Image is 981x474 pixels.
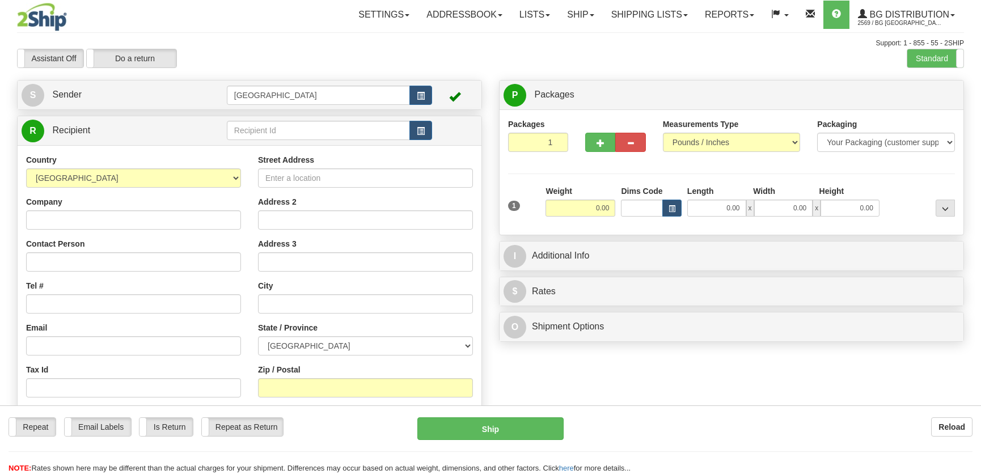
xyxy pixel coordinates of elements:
[931,417,972,437] button: Reload
[559,464,574,472] a: here
[546,185,572,197] label: Weight
[813,200,821,217] span: x
[817,118,857,130] label: Packaging
[52,90,82,99] span: Sender
[18,49,83,67] label: Assistant Off
[17,3,67,31] img: logo2569.jpg
[26,322,47,333] label: Email
[508,201,520,211] span: 1
[504,316,526,338] span: O
[938,422,965,431] b: Reload
[26,280,44,291] label: Tel #
[22,120,44,142] span: R
[621,185,662,197] label: Dims Code
[258,280,273,291] label: City
[867,10,949,19] span: BG Distribution
[696,1,763,29] a: Reports
[258,238,297,249] label: Address 3
[504,244,959,268] a: IAdditional Info
[849,1,963,29] a: BG Distribution 2569 / BG [GEOGRAPHIC_DATA] (PRINCIPAL)
[258,322,318,333] label: State / Province
[65,418,131,436] label: Email Labels
[22,83,227,107] a: S Sender
[22,119,204,142] a: R Recipient
[227,121,410,140] input: Recipient Id
[202,418,283,436] label: Repeat as Return
[350,1,418,29] a: Settings
[26,364,48,375] label: Tax Id
[534,90,574,99] span: Packages
[9,464,31,472] span: NOTE:
[753,185,775,197] label: Width
[258,168,473,188] input: Enter a location
[87,49,176,67] label: Do a return
[9,418,56,436] label: Repeat
[52,125,90,135] span: Recipient
[258,364,301,375] label: Zip / Postal
[26,196,62,208] label: Company
[504,280,959,303] a: $Rates
[663,118,739,130] label: Measurements Type
[603,1,696,29] a: Shipping lists
[858,18,943,29] span: 2569 / BG [GEOGRAPHIC_DATA] (PRINCIPAL)
[26,238,84,249] label: Contact Person
[258,196,297,208] label: Address 2
[746,200,754,217] span: x
[936,200,955,217] div: ...
[139,418,192,436] label: Is Return
[17,39,964,48] div: Support: 1 - 855 - 55 - 2SHIP
[955,179,980,295] iframe: chat widget
[22,84,44,107] span: S
[504,83,959,107] a: P Packages
[418,1,511,29] a: Addressbook
[26,154,57,166] label: Country
[258,154,314,166] label: Street Address
[504,84,526,107] span: P
[504,315,959,338] a: OShipment Options
[559,1,602,29] a: Ship
[504,280,526,303] span: $
[687,185,714,197] label: Length
[511,1,559,29] a: Lists
[417,417,564,440] button: Ship
[504,245,526,268] span: I
[907,49,963,67] label: Standard
[819,185,844,197] label: Height
[508,118,545,130] label: Packages
[227,86,410,105] input: Sender Id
